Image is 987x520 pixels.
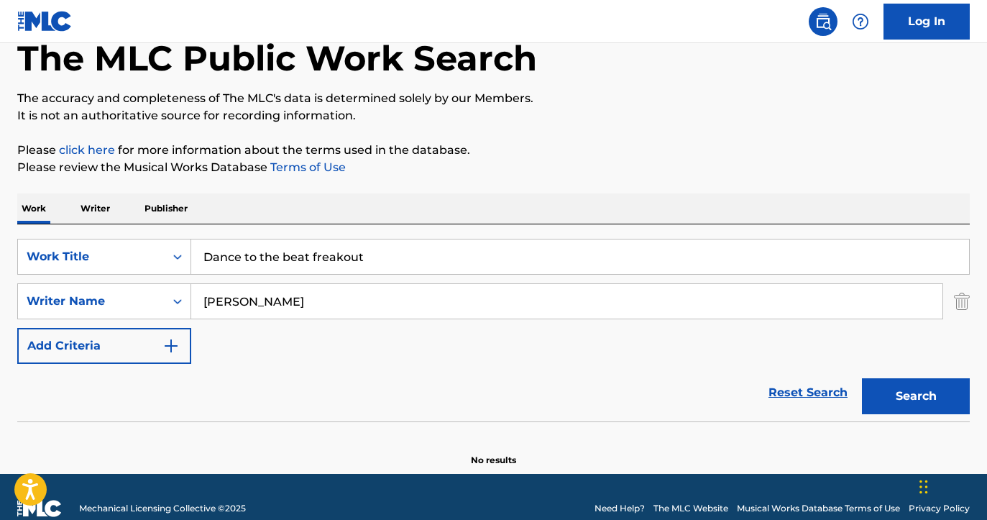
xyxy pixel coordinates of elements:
[737,502,900,515] a: Musical Works Database Terms of Use
[846,7,875,36] div: Help
[761,377,855,409] a: Reset Search
[76,193,114,224] p: Writer
[814,13,832,30] img: search
[17,159,970,176] p: Please review the Musical Works Database
[140,193,192,224] p: Publisher
[162,337,180,355] img: 9d2ae6d4665cec9f34b9.svg
[919,465,928,508] div: Drag
[79,502,246,515] span: Mechanical Licensing Collective © 2025
[27,248,156,265] div: Work Title
[27,293,156,310] div: Writer Name
[909,502,970,515] a: Privacy Policy
[17,107,970,124] p: It is not an authoritative source for recording information.
[17,500,62,517] img: logo
[267,160,346,174] a: Terms of Use
[17,11,73,32] img: MLC Logo
[653,502,728,515] a: The MLC Website
[17,193,50,224] p: Work
[595,502,645,515] a: Need Help?
[59,143,115,157] a: click here
[809,7,837,36] a: Public Search
[17,37,537,80] h1: The MLC Public Work Search
[17,239,970,421] form: Search Form
[471,437,516,467] p: No results
[915,451,987,520] iframe: Chat Widget
[17,142,970,159] p: Please for more information about the terms used in the database.
[852,13,869,30] img: help
[954,283,970,319] img: Delete Criterion
[17,90,970,107] p: The accuracy and completeness of The MLC's data is determined solely by our Members.
[862,378,970,414] button: Search
[17,328,191,364] button: Add Criteria
[883,4,970,40] a: Log In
